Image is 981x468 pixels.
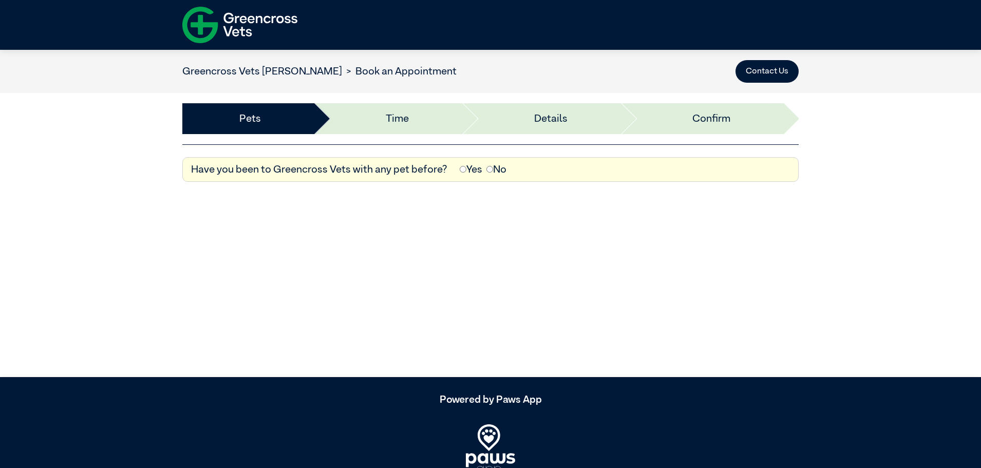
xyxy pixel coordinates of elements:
[342,64,457,79] li: Book an Appointment
[239,111,261,126] a: Pets
[182,66,342,77] a: Greencross Vets [PERSON_NAME]
[460,162,482,177] label: Yes
[182,64,457,79] nav: breadcrumb
[460,166,466,173] input: Yes
[182,3,297,47] img: f-logo
[182,394,799,406] h5: Powered by Paws App
[191,162,447,177] label: Have you been to Greencross Vets with any pet before?
[486,162,506,177] label: No
[486,166,493,173] input: No
[735,60,799,83] button: Contact Us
